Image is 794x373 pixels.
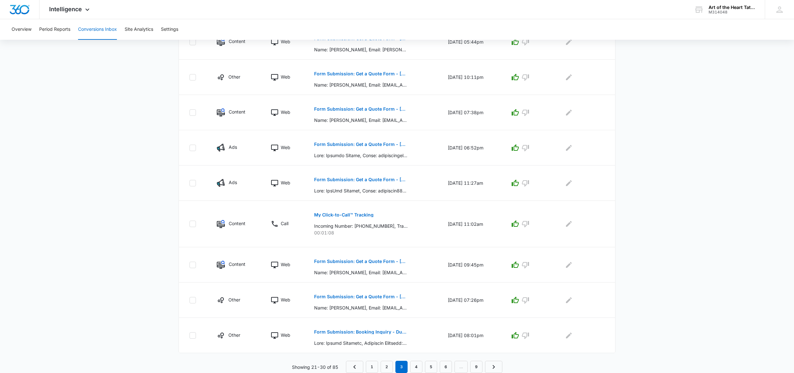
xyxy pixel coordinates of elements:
p: Web [281,261,290,268]
button: Edit Comments [564,330,574,341]
td: [DATE] 07:38pm [440,95,503,130]
p: Form Submission: Get a Quote Form - [GEOGRAPHIC_DATA] [314,72,408,76]
p: Lore: Ipsumd Sitametc, Adipiscin Elitsedd: Eiu/tem, Inc utlab etd magnaa en ad minimveni?: Quis, ... [314,340,408,346]
button: Edit Comments [564,260,574,270]
a: Page 2 [381,361,393,373]
td: [DATE] 10:11pm [440,60,503,95]
p: Web [281,296,290,303]
p: Name: [PERSON_NAME], Email: [EMAIL_ADDRESS][DOMAIN_NAME], Phone: [PHONE_NUMBER], How can we help?... [314,81,408,88]
button: Period Reports [39,19,70,40]
button: Form Submission: Get a Quote Form - [US_STATE] (was previously both) [314,172,408,187]
p: Name: [PERSON_NAME], Email: [EMAIL_ADDRESS][DOMAIN_NAME], Phone: [PHONE_NUMBER], How can we help?... [314,304,408,311]
button: Site Analytics [125,19,153,40]
p: Name: [PERSON_NAME], Email: [PERSON_NAME][EMAIL_ADDRESS][PERSON_NAME][DOMAIN_NAME], Phone: [PHONE... [314,46,408,53]
button: Edit Comments [564,37,574,47]
p: 00:01:08 [314,229,432,236]
p: Content [229,108,245,115]
button: Form Submission: Get a Quote Form - [US_STATE] (was previously both) [314,101,408,117]
p: Showing 21-30 of 85 [292,364,338,370]
p: My Click-to-Call™ Tracking [314,213,374,217]
button: Form Submission: Get a Quote Form - [US_STATE] (was previously both) [314,289,408,304]
nav: Pagination [346,361,502,373]
td: [DATE] 06:52pm [440,130,503,165]
td: [DATE] 09:45pm [440,247,503,283]
p: Lore: IpsUmd Sitamet, Conse: adipiscin88@elits.doe, Tempo: 0987153008, Inc utl et dolo?: Magnaali... [314,187,408,194]
span: Intelligence [49,6,82,13]
button: My Click-to-Call™ Tracking [314,207,374,223]
button: Form Submission: Get a Quote Form - [US_STATE] (was previously both) [314,137,408,152]
button: Edit Comments [564,72,574,82]
p: Ads [229,179,237,186]
div: account name [709,5,755,10]
button: Overview [12,19,31,40]
p: Form Submission: Booking Inquiry - Duvan [314,330,408,334]
p: Web [281,109,290,115]
td: [DATE] 11:02am [440,201,503,247]
button: Edit Comments [564,107,574,118]
p: Content [229,38,245,45]
a: Page 4 [410,361,422,373]
a: Previous Page [346,361,363,373]
p: Name: [PERSON_NAME], Email: [EMAIL_ADDRESS][DOMAIN_NAME], Phone: [PHONE_NUMBER], How can we help?... [314,269,408,276]
button: Edit Comments [564,178,574,188]
p: Web [281,38,290,45]
a: Page 6 [440,361,452,373]
td: [DATE] 11:27am [440,165,503,201]
button: Edit Comments [564,143,574,153]
p: Incoming Number: [PHONE_NUMBER], Tracking Number: [PHONE_NUMBER], Ring To: [PHONE_NUMBER], Caller... [314,223,408,229]
button: Form Submission: Booking Inquiry - Duvan [314,324,408,340]
p: Content [229,261,245,267]
a: Page 1 [366,361,378,373]
p: Web [281,179,290,186]
td: [DATE] 08:01pm [440,318,503,353]
p: Web [281,144,290,151]
button: Settings [161,19,178,40]
p: Call [281,220,288,227]
td: [DATE] 05:44pm [440,24,503,60]
td: [DATE] 07:26pm [440,283,503,318]
p: Other [228,332,240,338]
button: Conversions Inbox [78,19,117,40]
p: Lore: Ipsumdo Sitame, Conse: adipiscingeli246@seddo.eiu, Tempo: 1642677113, Inc utl et dolo?: Mag... [314,152,408,159]
button: Form Submission: Get a Quote Form - [GEOGRAPHIC_DATA] [314,66,408,81]
p: Content [229,220,245,227]
a: Page 9 [470,361,482,373]
p: Name: [PERSON_NAME], Email: [EMAIL_ADDRESS][DOMAIN_NAME], Phone: null, How can we help?: Wanting ... [314,117,408,123]
div: account id [709,10,755,14]
em: 3 [395,361,408,373]
p: Form Submission: Get a Quote Form - [US_STATE] (was previously both) [314,142,408,147]
a: Page 5 [425,361,437,373]
p: Ads [229,144,237,150]
button: Edit Comments [564,219,574,229]
button: Edit Comments [564,295,574,305]
button: Form Submission: Get a Quote Form - [US_STATE] (was previously both) [314,254,408,269]
p: Form Submission: Get a Quote Form - [US_STATE] (was previously both) [314,259,408,264]
a: Next Page [485,361,502,373]
p: Other [228,73,240,80]
p: Form Submission: Get a Quote Form - [US_STATE] (was previously both) [314,177,408,182]
p: Other [228,296,240,303]
p: Form Submission: Get a Quote Form - [US_STATE] (was previously both) [314,294,408,299]
p: Form Submission: Get a Quote Form - [US_STATE] (was previously both) [314,107,408,111]
p: Web [281,73,290,80]
p: Web [281,332,290,338]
